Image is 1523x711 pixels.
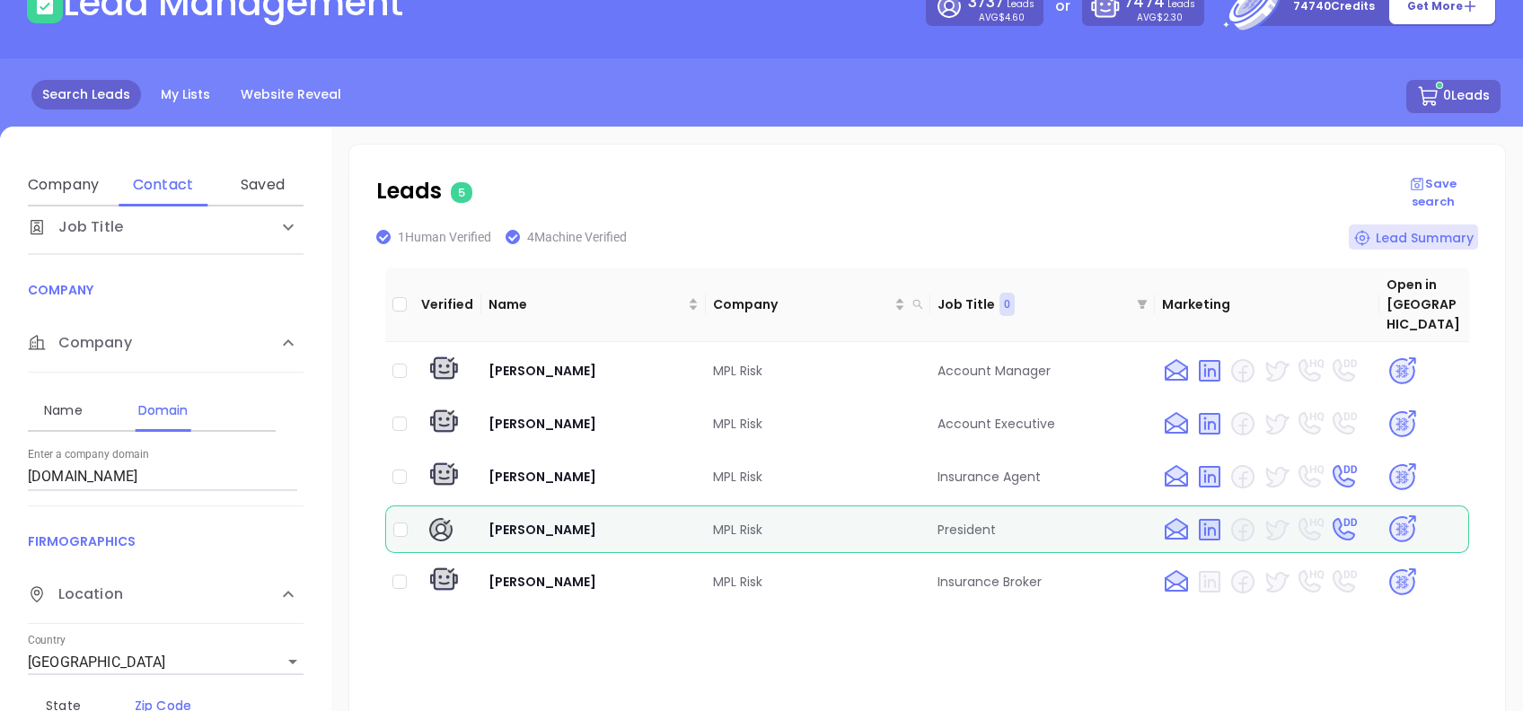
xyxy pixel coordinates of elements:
img: human verify [427,515,455,544]
span: $4.60 [999,11,1025,24]
span: [PERSON_NAME] [489,573,596,591]
td: MPL Risk [706,347,930,395]
img: psa [1387,513,1418,545]
img: email yes [1162,409,1191,438]
img: twitter yes [1262,515,1290,544]
span: filter [1133,289,1151,320]
span: Location [28,584,123,605]
a: Search Leads [31,80,141,110]
span: 4 Machine Verified [527,230,627,244]
div: Company [28,314,304,373]
span: [PERSON_NAME] [489,415,596,433]
img: email yes [1162,462,1191,491]
span: search [909,291,927,318]
td: MPL Risk [706,452,930,501]
img: machine verify [427,354,462,388]
img: phone HQ no [1295,409,1325,438]
span: [PERSON_NAME] [489,521,596,539]
button: 0Leads [1406,80,1501,113]
td: Account Manager [930,347,1155,395]
img: phone DD yes [1329,462,1358,491]
td: Account Executive [930,399,1155,448]
th: Company [706,268,930,342]
td: MPL Risk [706,399,930,448]
td: Insurance Agent [930,452,1155,501]
img: psa [1387,355,1418,387]
p: AVG [979,13,1025,22]
img: linkedin yes [1195,515,1224,544]
p: AVG [1137,13,1183,22]
img: facebook no [1228,356,1257,385]
th: Verified [414,268,481,342]
img: phone DD no [1329,409,1358,438]
div: Lead Summary [1349,224,1478,250]
th: Marketing [1155,268,1379,342]
label: Enter a company domain [28,450,149,461]
img: email yes [1162,567,1191,596]
div: Location [28,566,304,624]
p: Save search [1387,175,1478,210]
img: twitter yes [1262,462,1290,491]
span: 0 [1004,294,1010,314]
p: Leads [376,175,1387,207]
p: COMPANY [28,280,304,300]
img: phone DD yes [1329,515,1358,544]
img: twitter yes [1262,356,1290,385]
img: phone HQ no [1295,356,1325,385]
img: linkedin yes [1195,409,1224,438]
td: Insurance Broker [930,557,1155,606]
th: Name [481,268,706,342]
a: My Lists [150,80,221,110]
img: machine verify [427,407,462,441]
p: FIRMOGRAPHICS [28,531,304,551]
img: machine verify [427,565,462,599]
img: phone HQ no [1295,567,1325,596]
th: Open in [GEOGRAPHIC_DATA] [1379,268,1469,342]
img: facebook no [1228,515,1257,544]
img: machine verify [427,460,462,494]
span: 1 Human Verified [398,230,491,244]
div: Contact [128,174,198,196]
span: Job Title [28,216,123,238]
span: filter [1137,299,1148,310]
img: facebook no [1228,409,1257,438]
img: phone DD no [1329,567,1358,596]
img: twitter yes [1262,409,1290,438]
img: email yes [1162,515,1191,544]
td: MPL Risk [706,505,930,553]
img: psa [1387,408,1418,440]
td: MPL Risk [706,557,930,606]
span: [PERSON_NAME] [489,362,596,380]
img: linkedin no [1195,567,1224,596]
img: phone HQ no [1295,462,1325,491]
span: Name [489,294,684,314]
img: facebook no [1228,567,1257,596]
span: Company [28,332,132,354]
a: Website Reveal [230,80,352,110]
span: [PERSON_NAME] [489,468,596,486]
img: email yes [1162,356,1191,385]
span: Company [713,294,891,314]
div: [GEOGRAPHIC_DATA] [28,648,304,677]
td: President [930,505,1155,553]
img: psa [1387,461,1418,493]
span: 5 [451,182,472,203]
div: Saved [227,174,298,196]
img: phone DD no [1329,356,1358,385]
div: Name [28,399,99,421]
img: linkedin yes [1195,462,1224,491]
label: Country [28,636,66,646]
span: $2.30 [1157,11,1183,24]
img: psa [1387,566,1418,598]
img: facebook no [1228,462,1257,491]
img: phone HQ no [1295,515,1325,544]
div: Domain [128,399,198,421]
p: Job Title [938,294,995,314]
span: search [912,299,923,310]
img: twitter yes [1262,567,1290,596]
div: Company [28,174,99,196]
img: linkedin yes [1195,356,1224,385]
div: Job Title [28,200,304,254]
